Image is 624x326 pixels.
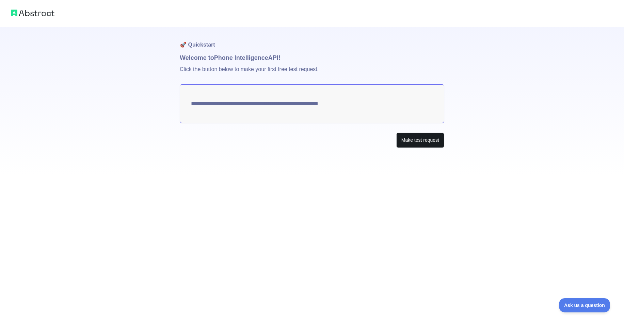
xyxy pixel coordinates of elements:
[180,63,444,84] p: Click the button below to make your first free test request.
[180,27,444,53] h1: 🚀 Quickstart
[180,53,444,63] h1: Welcome to Phone Intelligence API!
[559,298,610,312] iframe: Toggle Customer Support
[11,8,54,18] img: Abstract logo
[396,133,444,148] button: Make test request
